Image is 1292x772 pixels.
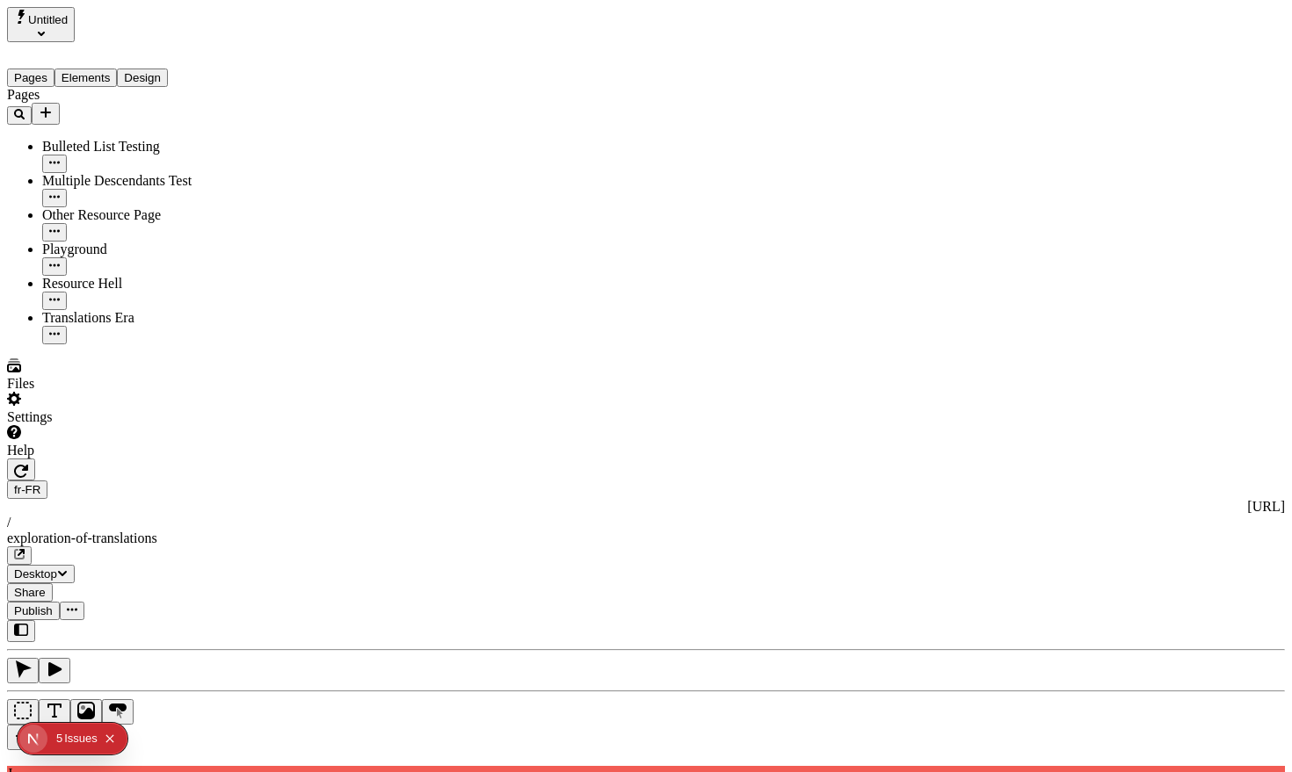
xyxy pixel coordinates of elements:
button: Elements [54,69,118,87]
button: Image [70,699,102,725]
div: Files [7,376,218,392]
button: Text [39,699,70,725]
button: Share [7,583,53,602]
div: / [7,515,1285,530]
div: Help [7,443,218,458]
div: [URL] [7,499,1285,515]
button: Design [117,69,168,87]
div: Settings [7,409,218,425]
div: Pages [7,87,218,103]
div: Translations Era [42,310,218,326]
button: Add new [32,103,60,125]
button: Button [102,699,134,725]
button: Select site [7,7,75,42]
div: Bulleted List Testing [42,139,218,155]
div: Other Resource Page [42,207,218,223]
button: Box [7,699,39,725]
span: Publish [14,604,53,617]
div: Multiple Descendants Test [42,173,218,189]
span: Untitled [28,13,68,26]
button: Open locale picker [7,480,47,499]
div: Resource Hell [42,276,218,292]
button: Desktop [7,565,75,583]
span: fr-FR [14,483,40,496]
div: Playground [42,242,218,257]
span: Share [14,586,46,599]
div: exploration-of-translations [7,530,1285,546]
span: Desktop [14,567,57,581]
button: Publish [7,602,60,620]
button: Pages [7,69,54,87]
